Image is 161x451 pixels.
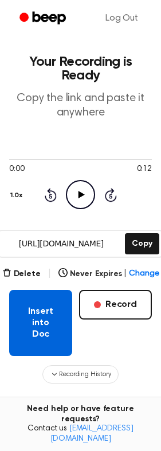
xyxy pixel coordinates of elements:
button: Insert into Doc [9,290,72,356]
button: Recording History [42,365,118,384]
h1: Your Recording is Ready [9,55,152,82]
span: 0:12 [137,163,152,175]
button: Delete [2,268,41,280]
p: Copy the link and paste it anywhere [9,91,152,120]
a: [EMAIL_ADDRESS][DOMAIN_NAME] [50,425,133,443]
button: Record [79,290,152,320]
a: Log Out [94,5,150,32]
span: Contact us [7,424,154,444]
span: | [124,268,127,280]
a: Beep [11,7,76,30]
button: 1.0x [9,186,26,205]
span: | [48,267,52,281]
span: 0:00 [9,163,24,175]
button: Never Expires|Change [58,268,159,280]
span: Change [129,268,159,280]
button: Copy [125,233,159,254]
span: Recording History [59,369,111,380]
